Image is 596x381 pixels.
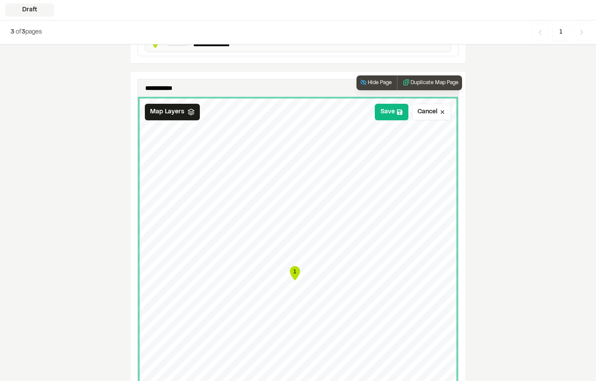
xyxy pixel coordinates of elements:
[21,30,25,35] span: 3
[356,75,395,90] button: Hide Page
[553,24,569,41] span: 1
[10,30,14,35] span: 3
[375,104,408,120] button: Save
[412,104,451,120] button: Cancel
[293,268,296,275] text: 1
[531,24,591,41] nav: Navigation
[288,265,301,282] div: Map marker
[5,3,54,17] div: Draft
[10,27,42,37] p: of pages
[397,75,462,90] button: Duplicate Map Page
[150,107,184,117] span: Map Layers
